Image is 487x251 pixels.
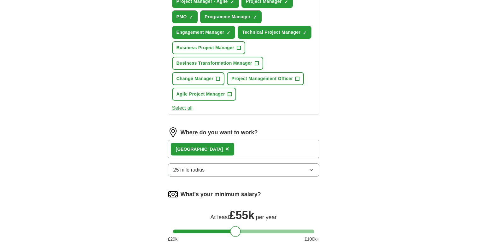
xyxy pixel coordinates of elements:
[177,75,214,82] span: Change Manager
[172,104,193,112] button: Select all
[227,72,304,85] button: Project Management Officer
[172,26,235,39] button: Engagement Manager✓
[225,145,229,152] span: ×
[168,236,177,242] span: £ 20 k
[176,146,223,153] div: [GEOGRAPHIC_DATA]
[253,15,257,20] span: ✓
[172,57,263,70] button: Business Transformation Manager
[177,44,234,51] span: Business Project Manager
[256,214,277,220] span: per year
[177,29,224,36] span: Engagement Manager
[168,127,178,137] img: location.png
[189,15,193,20] span: ✓
[172,41,245,54] button: Business Project Manager
[238,26,311,39] button: Technical Project Manager✓
[205,14,250,20] span: Programme Manager
[172,10,198,23] button: PMO✓
[303,30,307,35] span: ✓
[242,29,300,36] span: Technical Project Manager
[227,30,230,35] span: ✓
[200,10,261,23] button: Programme Manager✓
[181,128,258,137] label: Where do you want to work?
[181,190,261,199] label: What's your minimum salary?
[304,236,319,242] span: £ 100 k+
[229,209,254,222] span: £ 55k
[177,60,252,67] span: Business Transformation Manager
[177,91,225,97] span: Agile Project Manager
[172,88,236,101] button: Agile Project Manager
[231,75,293,82] span: Project Management Officer
[172,72,225,85] button: Change Manager
[168,189,178,199] img: salary.png
[210,214,229,220] span: At least
[177,14,187,20] span: PMO
[173,166,205,174] span: 25 mile radius
[168,163,319,177] button: 25 mile radius
[225,144,229,154] button: ×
